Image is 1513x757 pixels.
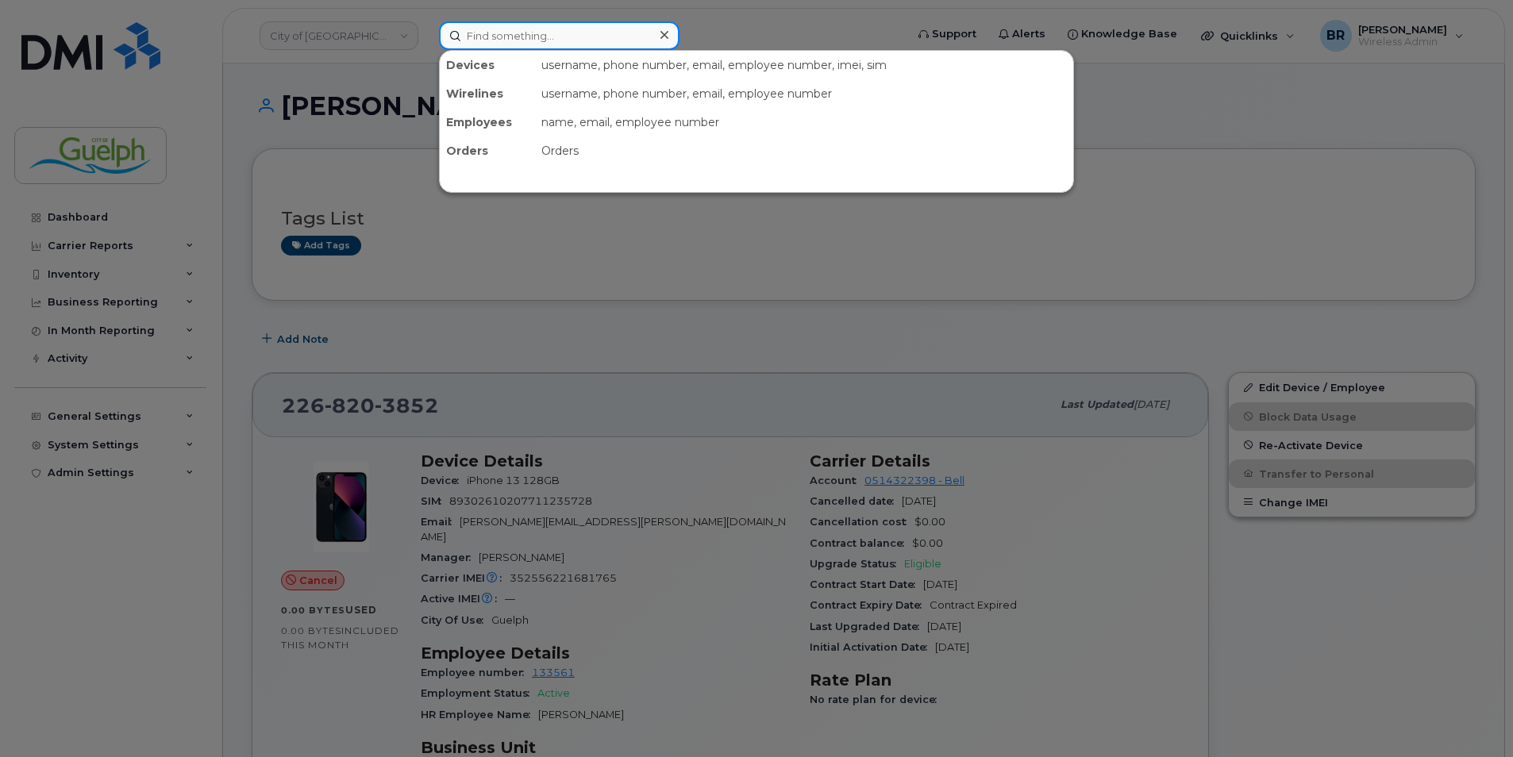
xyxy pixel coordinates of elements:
div: Devices [440,51,535,79]
div: Wirelines [440,79,535,108]
div: username, phone number, email, employee number [535,79,1073,108]
div: Orders [440,136,535,165]
div: name, email, employee number [535,108,1073,136]
div: username, phone number, email, employee number, imei, sim [535,51,1073,79]
div: Orders [535,136,1073,165]
div: Employees [440,108,535,136]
